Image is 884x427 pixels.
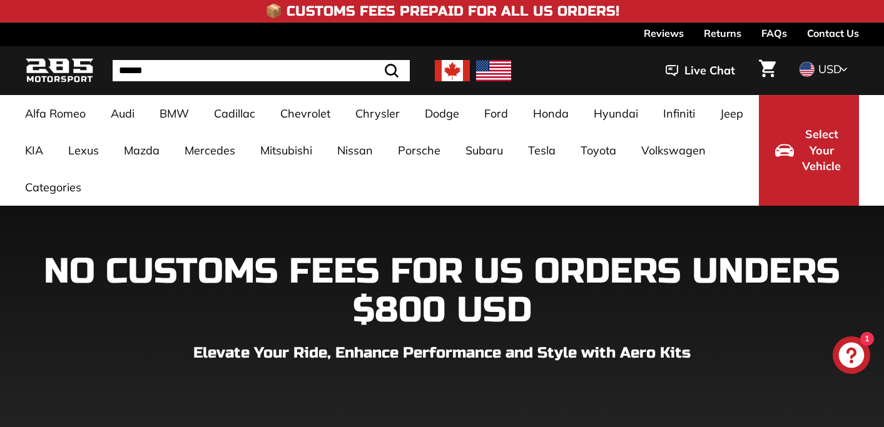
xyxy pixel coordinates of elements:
a: Dodge [412,95,472,132]
a: Lexus [56,132,111,169]
span: Live Chat [684,63,735,79]
a: Tesla [516,132,568,169]
a: Contact Us [807,23,859,44]
a: Volkswagen [629,132,718,169]
a: Honda [521,95,581,132]
a: Categories [13,169,94,206]
a: Toyota [568,132,629,169]
button: Live Chat [649,55,751,86]
h4: 📦 Customs Fees Prepaid for All US Orders! [265,4,619,19]
a: Mazda [111,132,172,169]
input: Search [113,60,410,81]
p: Elevate Your Ride, Enhance Performance and Style with Aero Kits [25,342,859,364]
a: Porsche [385,132,453,169]
span: Select Your Vehicle [800,126,843,174]
a: Mitsubishi [248,132,325,169]
a: Hyundai [581,95,651,132]
a: Infiniti [651,95,708,132]
a: Subaru [453,132,516,169]
a: Nissan [325,132,385,169]
inbox-online-store-chat: Shopify online store chat [829,336,874,377]
a: Chrysler [343,95,412,132]
img: Logo_285_Motorsport_areodynamics_components [25,56,94,86]
a: FAQs [761,23,787,44]
span: USD [818,62,841,76]
a: Mercedes [172,132,248,169]
a: Audi [98,95,147,132]
a: Returns [704,23,741,44]
a: Cadillac [201,95,268,132]
a: KIA [13,132,56,169]
a: Chevrolet [268,95,343,132]
a: Reviews [644,23,684,44]
a: Alfa Romeo [13,95,98,132]
a: Cart [751,49,783,92]
button: Select Your Vehicle [759,95,859,206]
h1: NO CUSTOMS FEES FOR US ORDERS UNDERS $800 USD [25,253,859,329]
a: Ford [472,95,521,132]
a: BMW [147,95,201,132]
a: Jeep [708,95,756,132]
